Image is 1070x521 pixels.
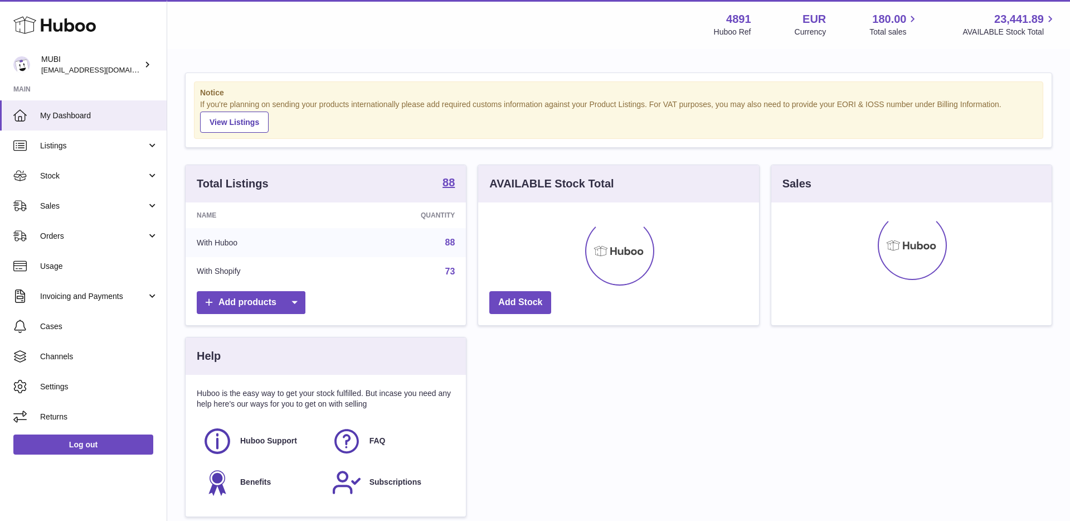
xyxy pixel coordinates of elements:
a: 88 [442,177,455,190]
a: Huboo Support [202,426,320,456]
span: [EMAIL_ADDRESS][DOMAIN_NAME] [41,65,164,74]
strong: EUR [802,12,826,27]
h3: Total Listings [197,176,269,191]
span: 180.00 [872,12,906,27]
span: Orders [40,231,147,242]
span: Total sales [869,27,919,37]
span: Settings [40,382,158,392]
a: Log out [13,435,153,455]
strong: 4891 [726,12,751,27]
th: Name [186,202,337,228]
a: Subscriptions [332,467,450,498]
span: Huboo Support [240,436,297,446]
h3: AVAILABLE Stock Total [489,176,614,191]
a: 180.00 Total sales [869,12,919,37]
a: FAQ [332,426,450,456]
th: Quantity [337,202,466,228]
a: 23,441.89 AVAILABLE Stock Total [962,12,1057,37]
span: Stock [40,171,147,181]
div: Currency [795,27,826,37]
h3: Sales [782,176,811,191]
strong: Notice [200,88,1037,98]
a: Benefits [202,467,320,498]
span: Invoicing and Payments [40,291,147,302]
span: 23,441.89 [994,12,1044,27]
span: Cases [40,321,158,332]
h3: Help [197,349,221,364]
span: Channels [40,351,158,362]
div: If you're planning on sending your products internationally please add required customs informati... [200,99,1037,133]
span: FAQ [369,436,386,446]
a: 88 [445,238,455,247]
td: With Shopify [186,257,337,286]
span: My Dashboard [40,110,158,121]
span: Benefits [240,477,271,488]
span: Usage [40,261,158,272]
span: AVAILABLE Stock Total [962,27,1057,37]
a: 73 [445,267,455,276]
strong: 88 [442,177,455,188]
div: Huboo Ref [714,27,751,37]
div: MUBI [41,54,142,75]
img: shop@mubi.com [13,56,30,73]
span: Returns [40,412,158,422]
a: Add products [197,291,305,314]
a: View Listings [200,112,269,133]
span: Listings [40,141,147,151]
span: Sales [40,201,147,211]
span: Subscriptions [369,477,421,488]
td: With Huboo [186,228,337,257]
a: Add Stock [489,291,551,314]
p: Huboo is the easy way to get your stock fulfilled. But incase you need any help here's our ways f... [197,388,455,409]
